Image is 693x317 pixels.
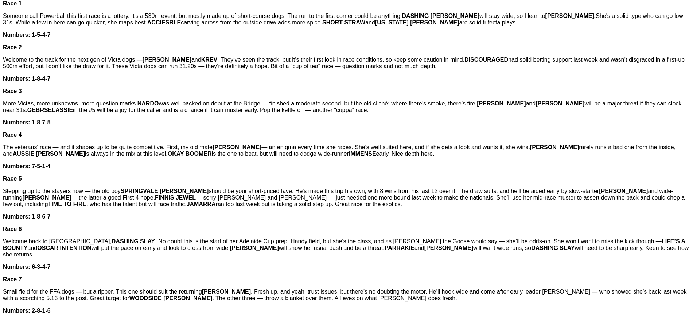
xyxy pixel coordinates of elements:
strong: [PERSON_NAME] [22,194,71,201]
span: Race 4 [3,132,22,138]
strong: DASHING SLAY [531,245,575,251]
strong: ACCIESBLE [147,19,181,26]
strong: FINNIS JEWEL [155,194,196,201]
strong: PARRAKIE [385,245,414,251]
span: Welcome back to [GEOGRAPHIC_DATA], . No doubt this is the start of her Adelaide Cup prep. Handy f... [3,238,689,258]
strong: DISCOURAGED [464,57,508,63]
strong: [PERSON_NAME] [163,295,212,301]
span: Stepping up to the stayers now — the old boy should be your short-priced fave. He's made this tri... [3,188,685,207]
strong: [PERSON_NAME] [230,245,279,251]
strong: GEBRSELASSIE [27,107,73,113]
span: Numbers: 7-5-1-4 [3,163,51,169]
strong: [PERSON_NAME] [202,289,251,295]
span: Numbers: 1-5-4-7 [3,32,51,38]
strong: SPRINGVALE [PERSON_NAME] [121,188,209,194]
span: Race 2 [3,44,22,50]
strong: OSCAR INTENTION [37,245,91,251]
span: Someone call Powerball this first race is a lottery. It's a 530m event, but mostly made up of sho... [3,13,683,26]
strong: [PERSON_NAME] [536,100,584,107]
span: Numbers: 2-8-1-6 [3,308,51,314]
strong: JAMARRA [187,201,216,207]
strong: [PERSON_NAME]. [545,13,596,19]
strong: DASHING SLAY [112,238,155,244]
strong: KREV [201,57,217,63]
span: Welcome to the track for the next gen of Victa dogs — and . They’ve seen the track, but it’s thei... [3,57,685,69]
strong: LIFE’S A BOUNTY [3,238,685,251]
strong: TIME TO FIRE [48,201,86,207]
strong: DASHING [PERSON_NAME] [402,13,479,19]
span: Small field for the FFA dogs — but a ripper. This one should suit the returning . Fresh up, and y... [3,289,687,301]
strong: [PERSON_NAME] [477,100,526,107]
span: Numbers: 1-8-7-5 [3,119,51,125]
strong: [PERSON_NAME] [213,144,261,150]
span: Race 1 [3,0,22,7]
span: Numbers: 6-3-4-7 [3,264,51,270]
span: Race 3 [3,88,22,94]
span: Numbers: 1-8-4-7 [3,76,51,82]
span: Numbers: 1-8-6-7 [3,213,51,220]
span: More Victas, more unknowns, more question marks. was well backed on debut at the Bridge — finishe... [3,100,681,113]
strong: IMMENSE [349,151,376,157]
strong: [PERSON_NAME] [143,57,191,63]
strong: OKAY BOOMER [168,151,212,157]
span: Race 7 [3,276,22,282]
strong: [PERSON_NAME] [530,144,579,150]
strong: [PERSON_NAME] [424,245,473,251]
span: Race 6 [3,226,22,232]
strong: WOODSIDE [129,295,162,301]
strong: AUSSIE [PERSON_NAME] [13,151,85,157]
strong: NARDO [137,100,159,107]
strong: SHORT STRAW [322,19,365,26]
span: The veterans' race — and it shapes up to be quite competitive. First, my old mate — an enigma eve... [3,144,676,157]
strong: [US_STATE] [PERSON_NAME] [375,19,459,26]
span: Race 5 [3,175,22,182]
strong: [PERSON_NAME] [599,188,648,194]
